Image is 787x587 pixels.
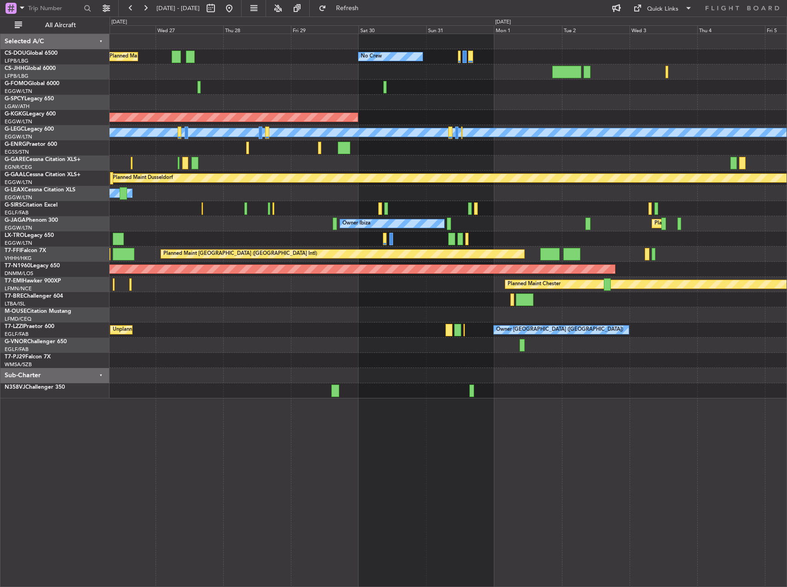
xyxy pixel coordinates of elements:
[508,277,561,291] div: Planned Maint Chester
[5,209,29,216] a: EGLF/FAB
[5,339,27,345] span: G-VNOR
[5,179,32,186] a: EGGW/LTN
[5,354,51,360] a: T7-PJ29Falcon 7X
[5,73,29,80] a: LFPB/LBG
[342,217,370,230] div: Owner Ibiza
[5,142,26,147] span: G-ENRG
[5,187,75,193] a: G-LEAXCessna Citation XLS
[5,263,60,269] a: T7-N1960Legacy 650
[111,18,127,26] div: [DATE]
[5,385,65,390] a: N358VJChallenger 350
[647,5,678,14] div: Quick Links
[5,172,26,178] span: G-GAAL
[28,1,81,15] input: Trip Number
[5,309,71,314] a: M-OUSECitation Mustang
[5,278,23,284] span: T7-EMI
[113,171,173,185] div: Planned Maint Dusseldorf
[5,385,25,390] span: N358VJ
[5,88,32,95] a: EGGW/LTN
[361,50,382,63] div: No Crew
[5,157,26,162] span: G-GARE
[426,25,494,34] div: Sun 31
[5,81,59,86] a: G-FOMOGlobal 6000
[5,218,26,223] span: G-JAGA
[5,111,56,117] a: G-KGKGLegacy 600
[5,233,24,238] span: LX-TRO
[156,25,223,34] div: Wed 27
[113,323,264,337] div: Unplanned Maint [GEOGRAPHIC_DATA] ([GEOGRAPHIC_DATA])
[494,25,561,34] div: Mon 1
[24,22,97,29] span: All Aircraft
[495,18,511,26] div: [DATE]
[5,361,32,368] a: WMSA/SZB
[223,25,291,34] div: Thu 28
[5,66,56,71] a: CS-JHHGlobal 6000
[5,233,54,238] a: LX-TROLegacy 650
[291,25,359,34] div: Fri 29
[5,224,32,231] a: EGGW/LTN
[5,142,57,147] a: G-ENRGPraetor 600
[5,331,29,338] a: EGLF/FAB
[156,4,200,12] span: [DATE] - [DATE]
[5,164,32,171] a: EGNR/CEG
[5,248,21,253] span: T7-FFI
[5,96,54,102] a: G-SPCYLegacy 650
[163,247,317,261] div: Planned Maint [GEOGRAPHIC_DATA] ([GEOGRAPHIC_DATA] Intl)
[10,18,100,33] button: All Aircraft
[5,133,32,140] a: EGGW/LTN
[5,127,54,132] a: G-LEGCLegacy 600
[5,66,24,71] span: CS-JHH
[359,25,426,34] div: Sat 30
[5,81,28,86] span: G-FOMO
[5,58,29,64] a: LFPB/LBG
[5,248,46,253] a: T7-FFIFalcon 7X
[314,1,370,16] button: Refresh
[5,293,23,299] span: T7-BRE
[5,202,22,208] span: G-SIRS
[87,25,155,34] div: Tue 26
[5,127,24,132] span: G-LEGC
[5,111,26,117] span: G-KGKG
[5,346,29,353] a: EGLF/FAB
[5,194,32,201] a: EGGW/LTN
[5,285,32,292] a: LFMN/NCE
[496,323,623,337] div: Owner [GEOGRAPHIC_DATA] ([GEOGRAPHIC_DATA])
[5,270,33,277] a: DNMM/LOS
[5,278,61,284] a: T7-EMIHawker 900XP
[5,51,26,56] span: CS-DOU
[562,25,630,34] div: Tue 2
[5,202,58,208] a: G-SIRSCitation Excel
[5,149,29,155] a: EGSS/STN
[5,157,81,162] a: G-GARECessna Citation XLS+
[5,263,30,269] span: T7-N1960
[5,309,27,314] span: M-OUSE
[5,96,24,102] span: G-SPCY
[5,172,81,178] a: G-GAALCessna Citation XLS+
[5,324,54,329] a: T7-LZZIPraetor 600
[5,354,25,360] span: T7-PJ29
[5,240,32,247] a: EGGW/LTN
[328,5,367,12] span: Refresh
[5,187,24,193] span: G-LEAX
[5,316,31,322] a: LFMD/CEQ
[630,25,697,34] div: Wed 3
[5,324,23,329] span: T7-LZZI
[5,339,67,345] a: G-VNORChallenger 650
[5,51,58,56] a: CS-DOUGlobal 6500
[5,103,29,110] a: LGAV/ATH
[5,218,58,223] a: G-JAGAPhenom 300
[629,1,697,16] button: Quick Links
[5,293,63,299] a: T7-BREChallenger 604
[5,300,25,307] a: LTBA/ISL
[5,118,32,125] a: EGGW/LTN
[697,25,765,34] div: Thu 4
[5,255,32,262] a: VHHH/HKG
